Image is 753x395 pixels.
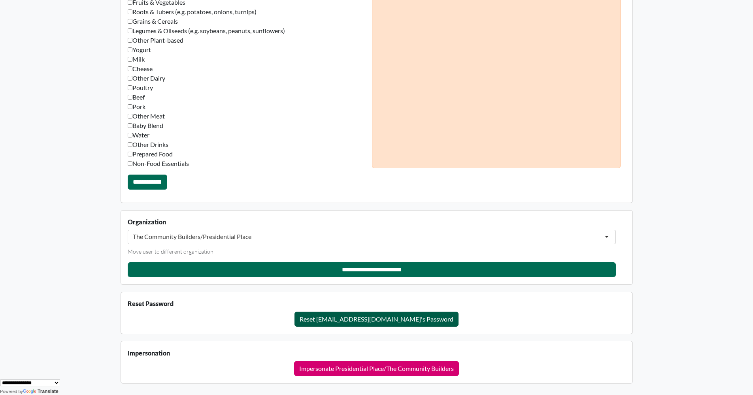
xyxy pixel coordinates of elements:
[128,130,149,140] label: Water
[128,123,132,128] input: Baby Blend
[128,102,145,111] label: Pork
[128,104,132,109] input: Pork
[128,64,153,73] label: Cheese
[23,389,59,394] a: Translate
[128,140,168,149] label: Other Drinks
[128,17,178,26] label: Grains & Cereals
[128,248,213,255] small: Move user to different organization
[128,47,132,52] input: Yogurt
[294,312,459,327] button: Reset [EMAIL_ADDRESS][DOMAIN_NAME]'s Password
[128,76,132,81] input: Other Dairy
[128,7,257,17] label: Roots & Tubers (e.g. potatoes, onions, turnips)
[128,133,132,137] input: Water
[128,66,132,71] input: Cheese
[294,361,459,376] button: Impersonate Presidential Place/The Community Builders
[128,111,165,121] label: Other Meat
[128,149,173,159] label: Prepared Food
[128,92,145,102] label: Beef
[128,95,132,100] input: Beef
[128,38,132,43] input: Other Plant-based
[128,121,163,130] label: Baby Blend
[128,85,132,90] input: Poultry
[128,152,132,156] input: Prepared Food
[128,299,174,308] label: Reset Password
[128,19,132,24] input: Grains & Cereals
[128,161,132,166] input: Non-Food Essentials
[128,36,183,45] label: Other Plant-based
[128,9,132,14] input: Roots & Tubers (e.g. potatoes, onions, turnips)
[128,45,151,55] label: Yogurt
[128,348,170,358] label: Impersonation
[128,114,132,118] input: Other Meat
[23,389,38,395] img: Google Translate
[128,28,132,33] input: Legumes & Oilseeds (e.g. soybeans, peanuts, sunflowers)
[133,233,251,241] div: The Community Builders/Presidential Place
[128,142,132,147] input: Other Drinks
[128,83,153,92] label: Poultry
[128,73,165,83] label: Other Dairy
[128,26,285,36] label: Legumes & Oilseeds (e.g. soybeans, peanuts, sunflowers)
[128,57,132,62] input: Milk
[128,159,189,168] label: Non-Food Essentials
[128,217,166,227] label: Organization
[128,55,145,64] label: Milk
